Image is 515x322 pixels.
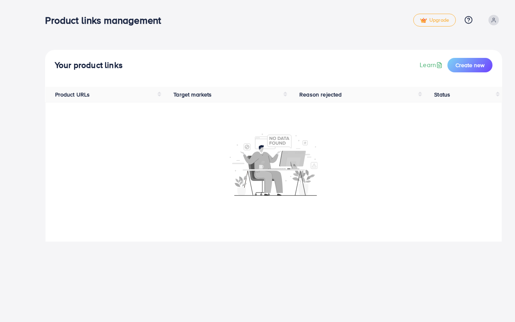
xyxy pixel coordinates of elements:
[299,90,342,98] span: Reason rejected
[420,17,449,23] span: Upgrade
[447,58,492,72] button: Create new
[55,90,90,98] span: Product URLs
[420,60,444,70] a: Learn
[455,61,484,69] span: Create new
[173,90,212,98] span: Target markets
[230,133,317,196] img: No account
[420,18,427,23] img: tick
[434,90,450,98] span: Status
[45,14,167,26] h3: Product links management
[55,60,123,70] h4: Your product links
[413,14,456,27] a: tickUpgrade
